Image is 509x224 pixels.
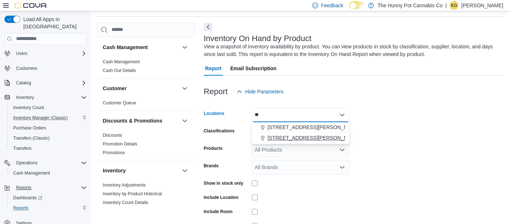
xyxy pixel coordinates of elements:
span: Purchase Orders [13,125,46,131]
label: Products [204,145,223,151]
button: Inventory Count [7,103,90,113]
span: Inventory Count [13,105,44,111]
a: Inventory by Product Historical [103,191,162,196]
div: Choose from the following options [252,122,349,143]
button: Cash Management [7,168,90,178]
h3: Customer [103,85,126,92]
a: Customer Queue [103,100,136,105]
button: [STREET_ADDRESS][PERSON_NAME] [252,133,349,143]
button: Customer [180,84,189,93]
button: Hide Parameters [234,84,286,99]
span: Dashboards [10,193,87,202]
img: Cova [15,2,47,9]
label: Include Room [204,209,232,215]
a: Dashboards [10,193,45,202]
span: [STREET_ADDRESS][PERSON_NAME] [267,124,360,131]
span: Cash Out Details [103,68,136,73]
span: KG [451,1,457,10]
a: Cash Management [103,59,140,64]
span: Cash Management [10,169,87,177]
button: Users [1,48,90,59]
button: Catalog [1,78,90,88]
p: | [445,1,447,10]
span: Report [205,61,222,76]
a: Transfers [10,144,34,153]
span: Promotions [103,150,125,156]
span: Inventory Manager (Classic) [10,113,87,122]
span: Customers [13,64,87,73]
span: Inventory Count [10,103,87,112]
button: Cash Management [103,44,179,51]
h3: Discounts & Promotions [103,117,162,124]
span: Transfers [10,144,87,153]
button: Inventory [180,166,189,175]
div: Kelsey Gourdine [450,1,458,10]
button: Open list of options [339,164,345,170]
button: [STREET_ADDRESS][PERSON_NAME] [252,122,349,133]
button: Transfers (Classic) [7,133,90,143]
a: Discounts [103,133,122,138]
span: Users [16,51,27,56]
div: Customer [97,99,195,110]
a: Promotion Details [103,141,137,147]
p: The Hunny Pot Cannabis Co [377,1,442,10]
button: Purchase Orders [7,123,90,133]
span: Operations [16,160,38,166]
label: Include Location [204,195,238,200]
button: Inventory [103,167,179,174]
span: [STREET_ADDRESS][PERSON_NAME] [267,134,360,141]
button: Customer [103,85,179,92]
button: Operations [13,159,40,167]
h3: Report [204,87,228,96]
label: Classifications [204,128,235,134]
span: Reports [10,204,87,212]
p: [PERSON_NAME] [461,1,503,10]
a: Inventory Count Details [103,200,148,205]
button: Inventory [13,93,37,102]
button: Open list of options [339,147,345,153]
div: Discounts & Promotions [97,131,195,160]
span: Reports [13,183,87,192]
span: Catalog [16,80,31,86]
button: Transfers [7,143,90,153]
span: Hide Parameters [245,88,283,95]
div: View a snapshot of inventory availability by product. You can view products in stock by classific... [204,43,500,58]
button: Operations [1,158,90,168]
span: Customers [16,65,37,71]
span: Load All Apps in [GEOGRAPHIC_DATA] [20,16,87,30]
button: Cash Management [180,43,189,52]
a: Transfers (Classic) [10,134,52,143]
button: Inventory Manager (Classic) [7,113,90,123]
a: Cash Out Details [103,68,136,73]
a: Reports [10,204,31,212]
button: Next [204,23,212,31]
button: Inventory [1,92,90,103]
span: Inventory Count Details [103,200,148,205]
a: Inventory Count [10,103,47,112]
h3: Inventory On Hand by Product [204,34,312,43]
button: Reports [7,203,90,213]
a: Purchase Orders [10,124,49,132]
span: Cash Management [103,59,140,65]
span: Operations [13,159,87,167]
div: Cash Management [97,57,195,78]
input: Dark Mode [349,1,364,9]
a: Inventory Adjustments [103,183,146,188]
span: Inventory [16,95,34,100]
span: Dashboards [13,195,42,201]
button: Reports [1,183,90,193]
span: Transfers (Classic) [13,135,50,141]
span: Inventory [13,93,87,102]
span: Users [13,49,87,58]
span: Purchase Orders [10,124,87,132]
a: Cash Management [10,169,53,177]
a: Dashboards [7,193,90,203]
button: Customers [1,63,90,73]
label: Show in stock only [204,180,243,186]
span: Catalog [13,79,87,87]
label: Brands [204,163,219,169]
span: Cash Management [13,170,50,176]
